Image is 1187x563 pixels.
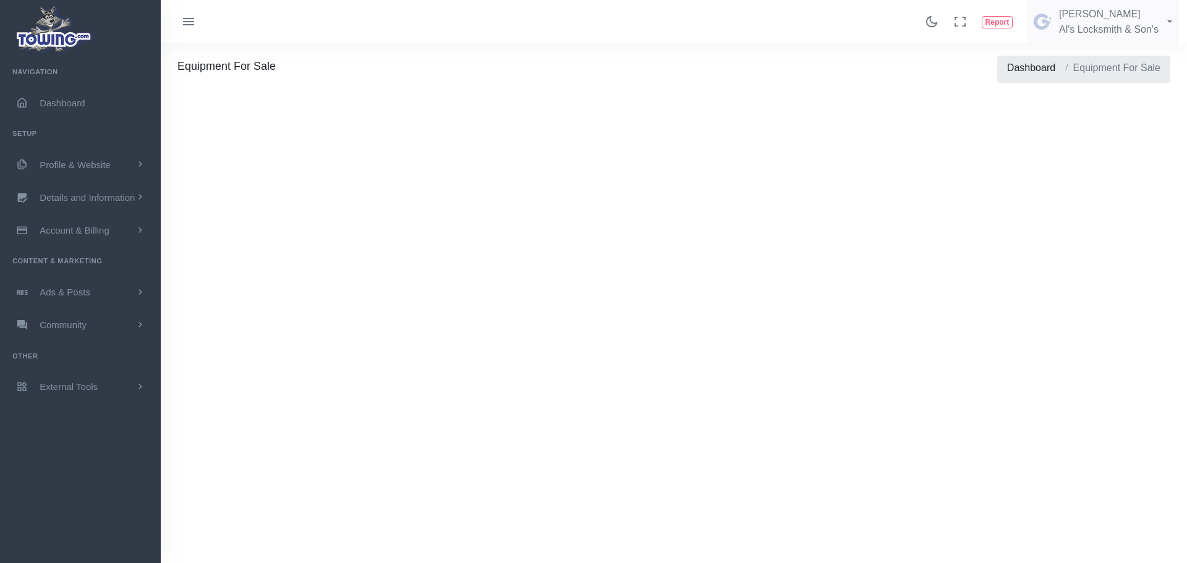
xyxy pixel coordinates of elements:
[40,225,109,235] span: Account & Billing
[40,159,111,169] span: Profile & Website
[177,43,997,90] h4: Equipment For Sale
[40,287,90,297] span: Ads & Posts
[12,2,96,55] img: logo
[1033,12,1053,32] img: user-image
[40,97,85,108] span: Dashboard
[1055,61,1160,75] li: Equipment For Sale
[40,192,135,203] span: Details and Information
[1059,8,1159,20] h5: [PERSON_NAME]
[40,381,98,392] span: External Tools
[1007,62,1055,73] a: Dashboard
[40,320,87,330] span: Community
[982,16,1013,28] button: Report
[1059,23,1159,35] h6: Al's Locksmith & Son's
